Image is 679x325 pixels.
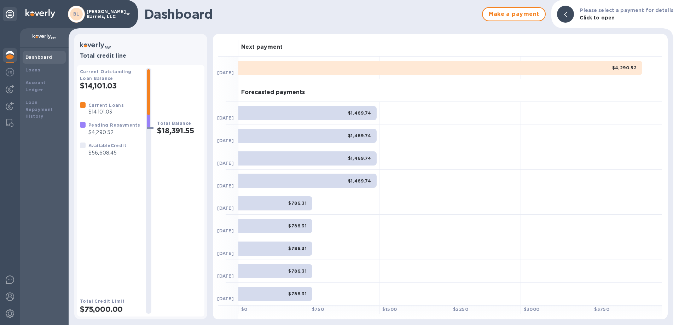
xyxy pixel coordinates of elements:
b: Total Balance [157,121,191,126]
b: Loans [25,67,40,72]
b: Account Ledger [25,80,46,92]
p: [PERSON_NAME] Barrels, LLC [87,9,122,19]
h3: Next payment [241,44,283,51]
b: $ 0 [241,307,248,312]
b: $786.31 [288,223,307,228]
p: $14,101.03 [88,108,124,116]
b: Available Credit [88,143,126,148]
b: Current Loans [88,103,124,108]
img: Logo [25,9,55,18]
b: $786.31 [288,268,307,274]
div: Unpin categories [3,7,17,21]
b: Please select a payment for details [580,7,673,13]
span: Make a payment [488,10,539,18]
b: $4,290.52 [612,65,637,70]
b: $1,469.74 [348,133,371,138]
b: [DATE] [217,205,234,211]
p: $4,290.52 [88,129,140,136]
b: [DATE] [217,296,234,301]
p: $56,608.45 [88,149,126,157]
b: $ 750 [312,307,324,312]
b: [DATE] [217,161,234,166]
img: Foreign exchange [6,68,14,76]
b: $ 3000 [524,307,540,312]
b: [DATE] [217,115,234,121]
h2: $18,391.55 [157,126,202,135]
b: Total Credit Limit [80,298,124,304]
b: Pending Repayments [88,122,140,128]
button: Make a payment [482,7,546,21]
b: [DATE] [217,273,234,279]
b: $786.31 [288,291,307,296]
h3: Total credit line [80,53,202,59]
b: $786.31 [288,201,307,206]
b: [DATE] [217,251,234,256]
b: $1,469.74 [348,110,371,116]
h3: Forecasted payments [241,89,305,96]
b: Current Outstanding Loan Balance [80,69,132,81]
h2: $75,000.00 [80,305,140,314]
b: $1,469.74 [348,156,371,161]
b: [DATE] [217,228,234,233]
h2: $14,101.03 [80,81,140,90]
b: $1,469.74 [348,178,371,184]
b: $ 1500 [382,307,397,312]
b: Click to open [580,15,615,21]
b: $ 3750 [594,307,609,312]
b: [DATE] [217,70,234,75]
b: [DATE] [217,138,234,143]
b: $786.31 [288,246,307,251]
b: Loan Repayment History [25,100,53,119]
b: Dashboard [25,54,52,60]
b: BL [73,11,80,17]
h1: Dashboard [144,7,478,22]
b: $ 2250 [453,307,468,312]
b: [DATE] [217,183,234,188]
